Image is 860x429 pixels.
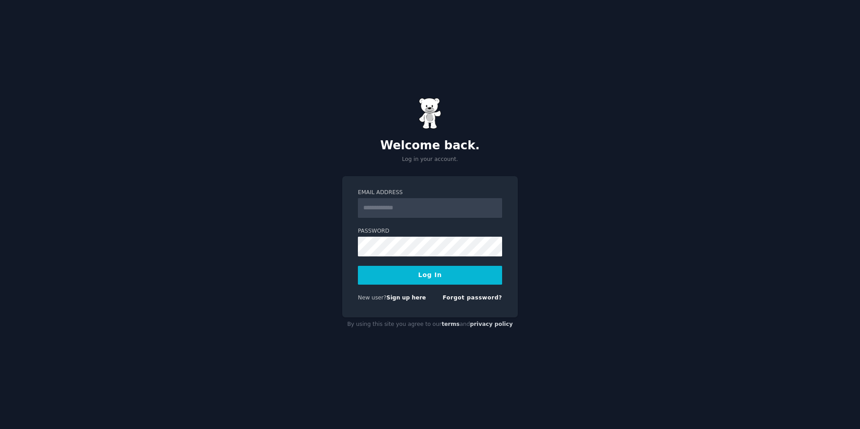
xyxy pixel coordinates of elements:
label: Password [358,227,502,235]
a: Sign up here [387,295,426,301]
label: Email Address [358,189,502,197]
a: privacy policy [470,321,513,327]
p: Log in your account. [342,156,518,164]
a: terms [442,321,460,327]
a: Forgot password? [443,295,502,301]
button: Log In [358,266,502,285]
span: New user? [358,295,387,301]
h2: Welcome back. [342,139,518,153]
div: By using this site you agree to our and [342,317,518,332]
img: Gummy Bear [419,98,441,129]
